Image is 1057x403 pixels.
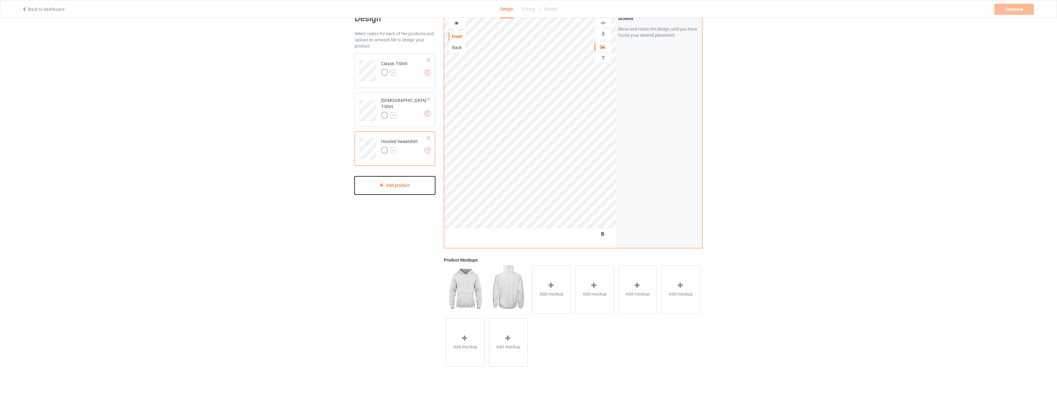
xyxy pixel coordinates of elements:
[544,0,557,18] div: Details
[425,148,431,153] img: exclamation icon
[446,265,485,313] img: regular.jpg
[381,61,408,75] div: Classic T-Shirt
[355,53,435,88] div: Classic T-Shirt
[390,69,397,76] img: svg+xml;base64,PD94bWwgdmVyc2lvbj0iMS4wIiBlbmNvZGluZz0iVVRGLTgiPz4KPHN2ZyB3aWR0aD0iMjJweCIgaGVpZ2...
[575,265,614,314] div: Add mockup
[626,291,650,297] span: Add mockup
[453,344,477,350] span: Add mockup
[425,70,431,76] img: exclamation icon
[522,0,535,18] div: Pricing
[661,265,700,314] div: Add mockup
[449,33,465,40] div: Front
[618,26,700,38] div: Move and resize the design until you have found your desired placement
[355,92,435,127] div: [DEMOGRAPHIC_DATA] T-Shirt
[355,13,435,24] h1: Design
[381,138,418,153] div: Hooded Sweatshirt
[600,31,606,37] img: svg%3E%0A
[381,97,427,118] div: [DEMOGRAPHIC_DATA] T-Shirt
[669,291,693,297] span: Add mockup
[449,44,465,51] div: Back
[446,318,485,367] div: Add mockup
[600,55,606,61] img: svg%3E%0A
[532,265,571,314] div: Add mockup
[618,15,700,22] div: Artwork
[22,7,65,12] a: Back to dashboard
[355,131,435,166] div: Hooded Sweatshirt
[390,112,397,119] img: svg+xml;base64,PD94bWwgdmVyc2lvbj0iMS4wIiBlbmNvZGluZz0iVVRGLTgiPz4KPHN2ZyB3aWR0aD0iMjJweCIgaGVpZ2...
[444,257,702,263] div: Product Mockups
[539,291,564,297] span: Add mockup
[600,20,606,26] img: svg%3E%0A
[496,344,520,350] span: Add mockup
[355,176,435,195] div: Add product
[618,265,657,314] div: Add mockup
[583,291,607,297] span: Add mockup
[489,318,528,367] div: Add mockup
[489,265,527,313] img: regular.jpg
[390,147,397,154] img: svg+xml;base64,PD94bWwgdmVyc2lvbj0iMS4wIiBlbmNvZGluZz0iVVRGLTgiPz4KPHN2ZyB3aWR0aD0iMjJweCIgaGVpZ2...
[425,111,431,116] img: exclamation icon
[355,31,435,49] div: Select colors for each of the products and upload an artwork file to design your product.
[500,0,513,18] div: Design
